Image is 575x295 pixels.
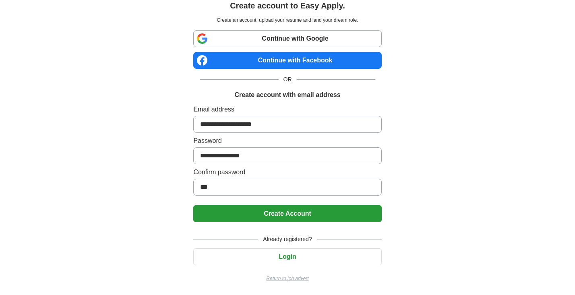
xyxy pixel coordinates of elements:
a: Continue with Google [193,30,381,47]
button: Create Account [193,205,381,222]
h1: Create account with email address [234,90,340,100]
span: OR [279,75,297,84]
p: Create an account, upload your resume and land your dream role. [195,17,380,24]
label: Password [193,136,381,146]
label: Confirm password [193,167,381,177]
span: Already registered? [258,235,316,243]
label: Email address [193,105,381,114]
a: Return to job advert [193,275,381,282]
button: Login [193,248,381,265]
a: Continue with Facebook [193,52,381,69]
a: Login [193,253,381,260]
